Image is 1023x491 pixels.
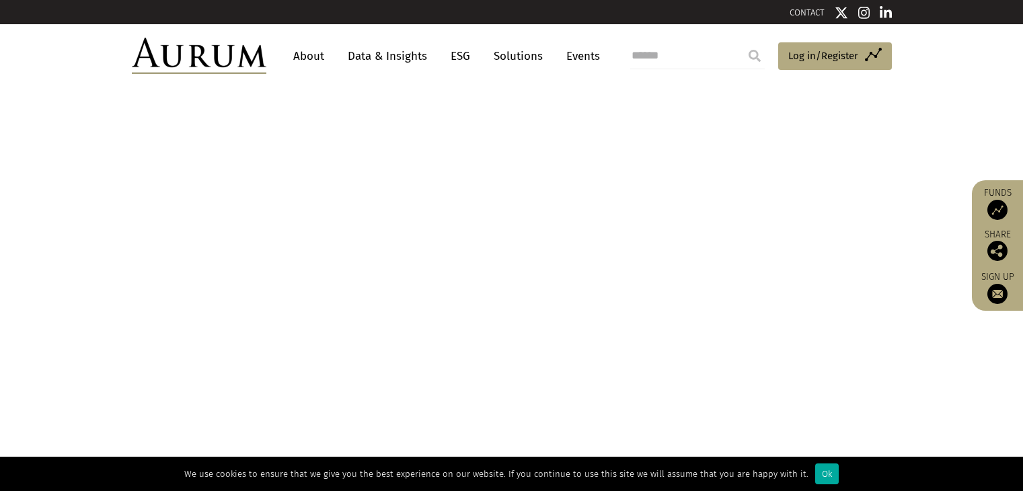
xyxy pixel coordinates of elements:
a: About [287,44,331,69]
a: Funds [979,187,1016,220]
a: ESG [444,44,477,69]
a: Solutions [487,44,550,69]
a: Events [560,44,600,69]
img: Aurum [132,38,266,74]
div: Share [979,230,1016,261]
img: Share this post [987,241,1008,261]
img: Twitter icon [835,6,848,20]
span: Log in/Register [788,48,858,64]
a: Data & Insights [341,44,434,69]
div: Ok [815,463,839,484]
img: Access Funds [987,200,1008,220]
img: Instagram icon [858,6,870,20]
a: Log in/Register [778,42,892,71]
a: CONTACT [790,7,825,17]
a: Sign up [979,271,1016,304]
input: Submit [741,42,768,69]
img: Linkedin icon [880,6,892,20]
img: Sign up to our newsletter [987,284,1008,304]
